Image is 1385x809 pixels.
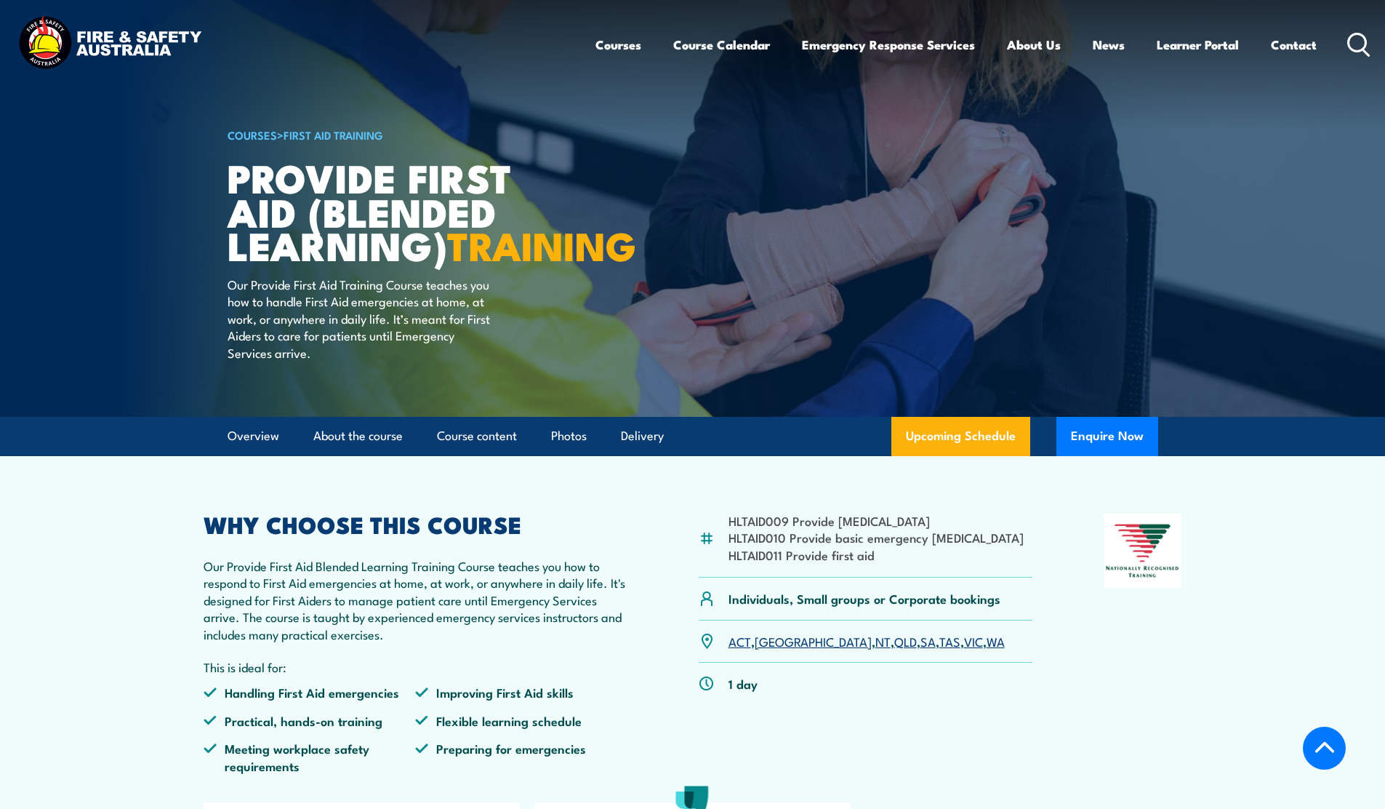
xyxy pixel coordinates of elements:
a: About the course [313,417,403,455]
a: TAS [939,632,960,650]
a: Photos [551,417,587,455]
li: HLTAID011 Provide first aid [728,546,1024,563]
a: News [1093,25,1125,64]
a: Emergency Response Services [802,25,975,64]
a: Overview [228,417,279,455]
h2: WHY CHOOSE THIS COURSE [204,514,628,534]
a: ACT [728,632,751,650]
p: , , , , , , , [728,633,1005,650]
li: HLTAID010 Provide basic emergency [MEDICAL_DATA] [728,529,1024,546]
a: First Aid Training [284,127,383,143]
li: Practical, hands-on training [204,712,416,729]
a: Course content [437,417,517,455]
a: Courses [595,25,641,64]
a: About Us [1007,25,1061,64]
a: Upcoming Schedule [891,417,1030,456]
p: Individuals, Small groups or Corporate bookings [728,590,1000,607]
li: Improving First Aid skills [415,684,627,701]
li: Handling First Aid emergencies [204,684,416,701]
h6: > [228,126,587,143]
strong: TRAINING [447,214,636,274]
p: This is ideal for: [204,658,628,675]
p: Our Provide First Aid Blended Learning Training Course teaches you how to respond to First Aid em... [204,557,628,642]
a: Contact [1271,25,1317,64]
li: Flexible learning schedule [415,712,627,729]
p: 1 day [728,675,758,692]
li: HLTAID009 Provide [MEDICAL_DATA] [728,512,1024,529]
a: COURSES [228,127,277,143]
img: Nationally Recognised Training logo. [1104,514,1182,588]
a: Delivery [621,417,664,455]
h1: Provide First Aid (Blended Learning) [228,160,587,262]
li: Meeting workplace safety requirements [204,740,416,774]
a: NT [875,632,891,650]
a: WA [987,632,1005,650]
a: [GEOGRAPHIC_DATA] [755,632,872,650]
p: Our Provide First Aid Training Course teaches you how to handle First Aid emergencies at home, at... [228,276,493,361]
a: Course Calendar [673,25,770,64]
a: VIC [964,632,983,650]
a: SA [920,632,936,650]
a: Learner Portal [1157,25,1239,64]
button: Enquire Now [1056,417,1158,456]
li: Preparing for emergencies [415,740,627,774]
a: QLD [894,632,917,650]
